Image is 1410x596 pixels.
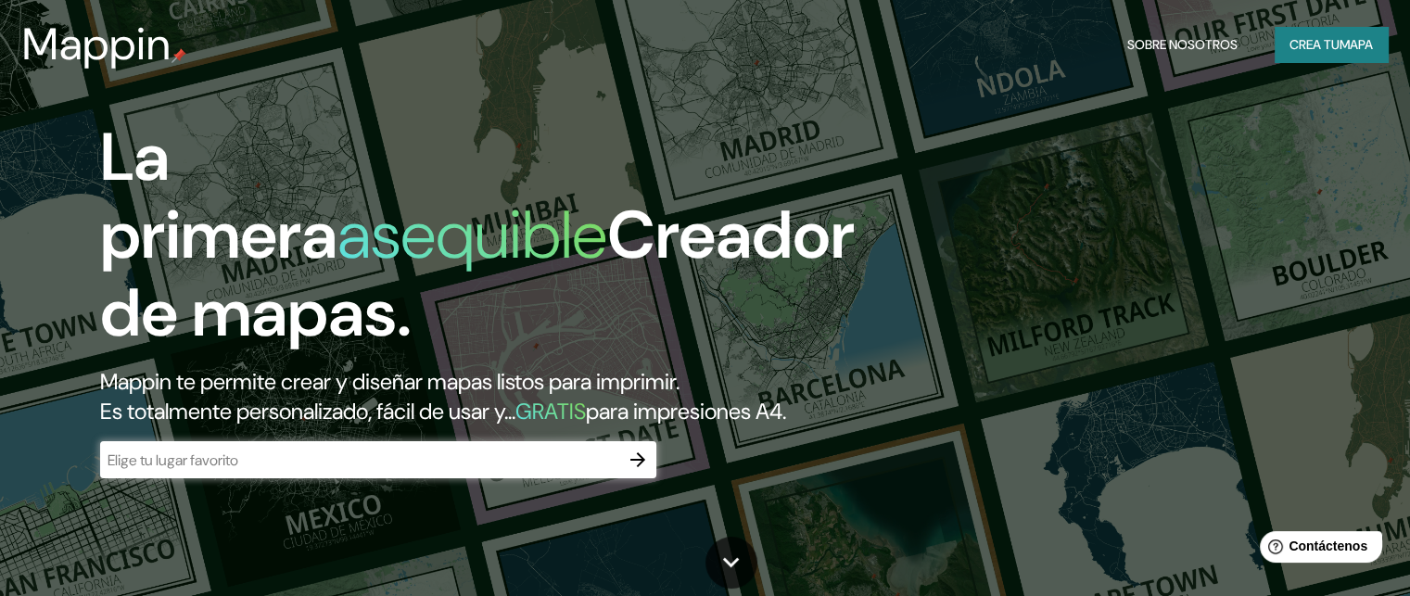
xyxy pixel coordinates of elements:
font: mapa [1340,36,1373,53]
font: GRATIS [515,397,586,425]
font: Crea tu [1289,36,1340,53]
button: Sobre nosotros [1120,27,1245,62]
img: pin de mapeo [171,48,186,63]
font: Es totalmente personalizado, fácil de usar y... [100,397,515,425]
iframe: Lanzador de widgets de ayuda [1245,524,1390,576]
font: asequible [337,192,607,278]
input: Elige tu lugar favorito [100,450,619,471]
button: Crea tumapa [1275,27,1388,62]
font: para impresiones A4. [586,397,786,425]
font: Mappin [22,15,171,73]
font: La primera [100,114,337,278]
font: Mappin te permite crear y diseñar mapas listos para imprimir. [100,367,680,396]
font: Sobre nosotros [1127,36,1238,53]
font: Creador de mapas. [100,192,855,356]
